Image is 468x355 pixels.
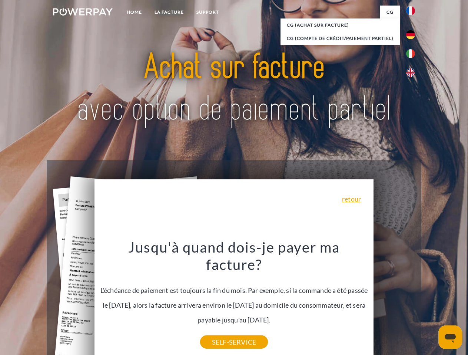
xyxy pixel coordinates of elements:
[380,6,400,19] a: CG
[406,30,415,39] img: de
[281,32,400,45] a: CG (Compte de crédit/paiement partiel)
[190,6,225,19] a: Support
[200,335,268,349] a: SELF-SERVICE
[99,238,369,342] div: L'échéance de paiement est toujours la fin du mois. Par exemple, si la commande a été passée le [...
[342,196,361,202] a: retour
[406,68,415,77] img: en
[148,6,190,19] a: LA FACTURE
[438,325,462,349] iframe: Bouton de lancement de la fenêtre de messagerie
[120,6,148,19] a: Home
[99,238,369,274] h3: Jusqu'à quand dois-je payer ma facture?
[406,49,415,58] img: it
[406,6,415,15] img: fr
[53,8,113,16] img: logo-powerpay-white.svg
[281,18,400,32] a: CG (achat sur facture)
[71,35,397,142] img: title-powerpay_fr.svg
